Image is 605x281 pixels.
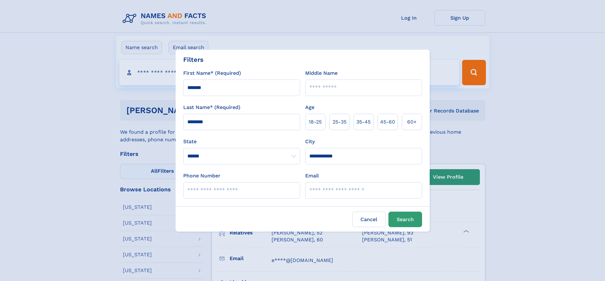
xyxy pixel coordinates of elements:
[183,69,241,77] label: First Name* (Required)
[388,212,422,227] button: Search
[183,55,204,64] div: Filters
[380,118,395,126] span: 45‑60
[305,69,338,77] label: Middle Name
[183,104,240,111] label: Last Name* (Required)
[305,104,314,111] label: Age
[305,138,315,145] label: City
[356,118,371,126] span: 35‑45
[333,118,346,126] span: 25‑35
[309,118,322,126] span: 18‑25
[183,138,300,145] label: State
[305,172,319,180] label: Email
[352,212,386,227] label: Cancel
[183,172,220,180] label: Phone Number
[407,118,417,126] span: 60+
